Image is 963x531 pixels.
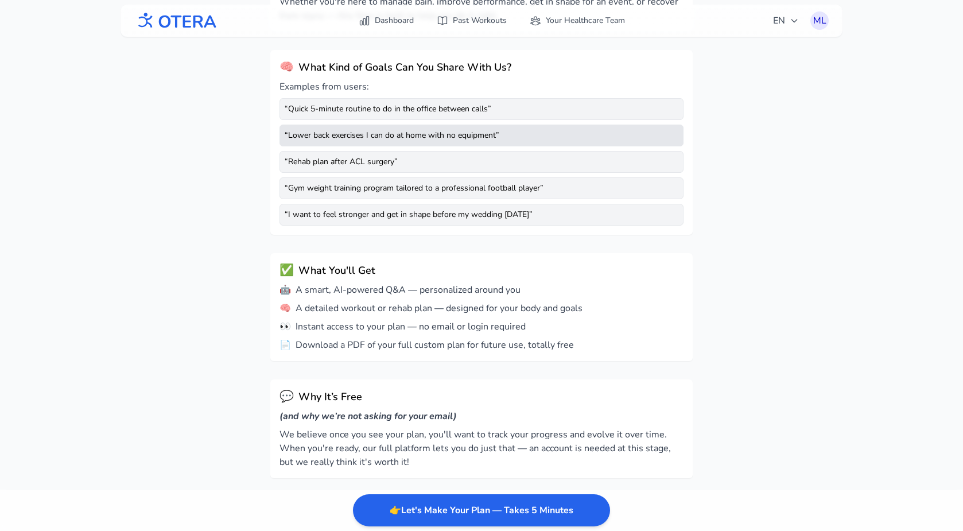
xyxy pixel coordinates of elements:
img: OTERA logo [134,8,217,34]
button: Start creating your personalized workout or rehab plan [353,494,610,526]
div: “ Quick 5-minute routine to do in the office between calls ” [279,98,684,120]
span: Instant access to your plan — no email or login required [296,320,526,334]
span: A detailed workout or rehab plan — designed for your body and goals [296,301,583,315]
a: Your Healthcare Team [523,10,632,31]
span: 💬 [279,389,294,405]
p: We believe once you see your plan, you'll want to track your progress and evolve it over time. Wh... [279,428,684,469]
button: ML [810,11,829,30]
button: EN [766,9,806,32]
span: 🤖 [279,283,291,297]
a: Dashboard [352,10,421,31]
span: Download a PDF of your full custom plan for future use, totally free [296,338,574,352]
div: “ Lower back exercises I can do at home with no equipment ” [279,125,684,146]
h2: What You'll Get [298,262,375,278]
p: Examples from users: [279,80,684,94]
div: “ Rehab plan after ACL surgery ” [279,151,684,173]
div: “ I want to feel stronger and get in shape before my wedding [DATE] ” [279,204,684,226]
span: ✅ [279,262,294,278]
span: A smart, AI-powered Q&A — personalized around you [296,283,521,297]
span: 🧠 [279,59,294,75]
span: 📄 [279,338,291,352]
span: 👀 [279,320,291,334]
div: “ Gym weight training program tailored to a professional football player ” [279,177,684,199]
p: (and why we’re not asking for your email) [279,409,684,423]
h2: What Kind of Goals Can You Share With Us? [298,59,511,75]
a: Past Workouts [430,10,514,31]
h2: Why It’s Free [298,389,362,405]
span: EN [773,14,799,28]
span: 🧠 [279,301,291,315]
